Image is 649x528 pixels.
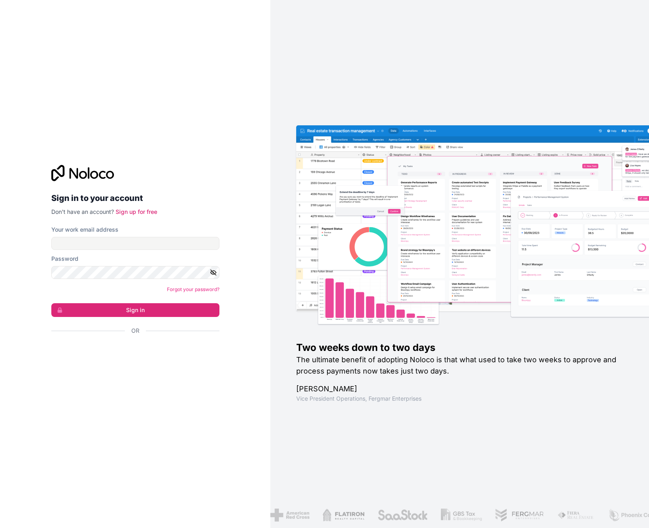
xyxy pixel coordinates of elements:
h2: The ultimate benefit of adopting Noloco is that what used to take two weeks to approve and proces... [296,354,623,377]
h1: [PERSON_NAME] [296,383,623,395]
h1: Two weeks down to two days [296,341,623,354]
label: Your work email address [51,226,118,234]
label: Password [51,255,78,263]
img: /assets/flatiron-C8eUkumj.png [322,509,365,522]
img: /assets/fiera-fwj2N5v4.png [557,509,595,522]
input: Password [51,266,219,279]
button: Sign in [51,303,219,317]
a: Forgot your password? [167,286,219,292]
h1: Vice President Operations , Fergmar Enterprises [296,395,623,403]
img: /assets/american-red-cross-BAupjrZR.png [270,509,310,522]
input: Email address [51,237,219,250]
img: /assets/fergmar-CudnrXN5.png [495,509,544,522]
span: Or [131,327,139,335]
h2: Sign in to your account [51,191,219,205]
img: /assets/saastock-C6Zbiodz.png [377,509,428,522]
a: Sign up for free [116,208,157,215]
img: /assets/gbstax-C-GtDUiK.png [441,509,482,522]
span: Don't have an account? [51,208,114,215]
